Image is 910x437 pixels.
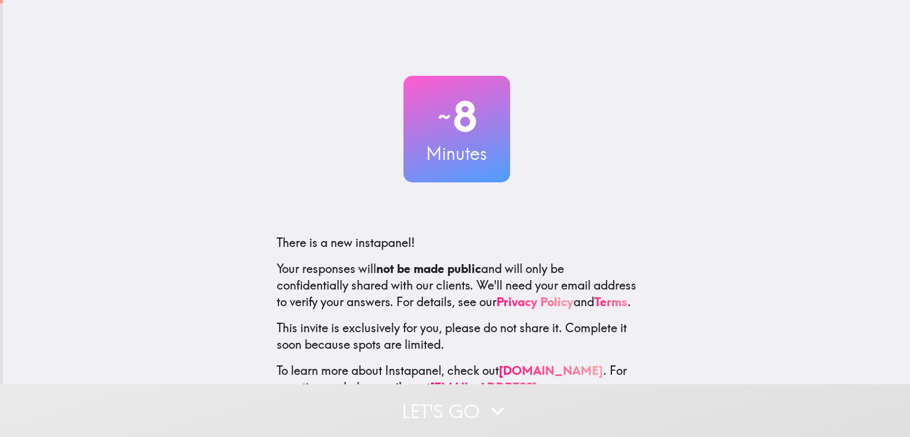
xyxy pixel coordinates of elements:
[499,363,603,378] a: [DOMAIN_NAME]
[376,261,481,276] b: not be made public
[277,320,637,353] p: This invite is exclusively for you, please do not share it. Complete it soon because spots are li...
[277,235,415,250] span: There is a new instapanel!
[436,99,453,134] span: ~
[277,261,637,310] p: Your responses will and will only be confidentially shared with our clients. We'll need your emai...
[594,294,627,309] a: Terms
[403,141,510,166] h3: Minutes
[403,92,510,141] h2: 8
[496,294,573,309] a: Privacy Policy
[277,362,637,412] p: To learn more about Instapanel, check out . For questions or help, email us at .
